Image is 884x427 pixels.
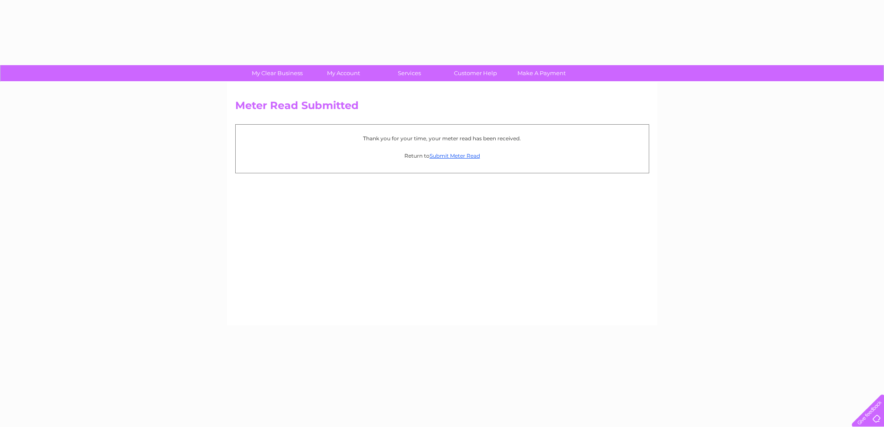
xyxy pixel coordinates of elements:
[374,65,445,81] a: Services
[240,134,644,142] p: Thank you for your time, your meter read has been received.
[506,65,577,81] a: Make A Payment
[241,65,313,81] a: My Clear Business
[307,65,379,81] a: My Account
[440,65,511,81] a: Customer Help
[235,99,649,116] h2: Meter Read Submitted
[430,152,480,159] a: Submit Meter Read
[240,152,644,160] p: Return to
